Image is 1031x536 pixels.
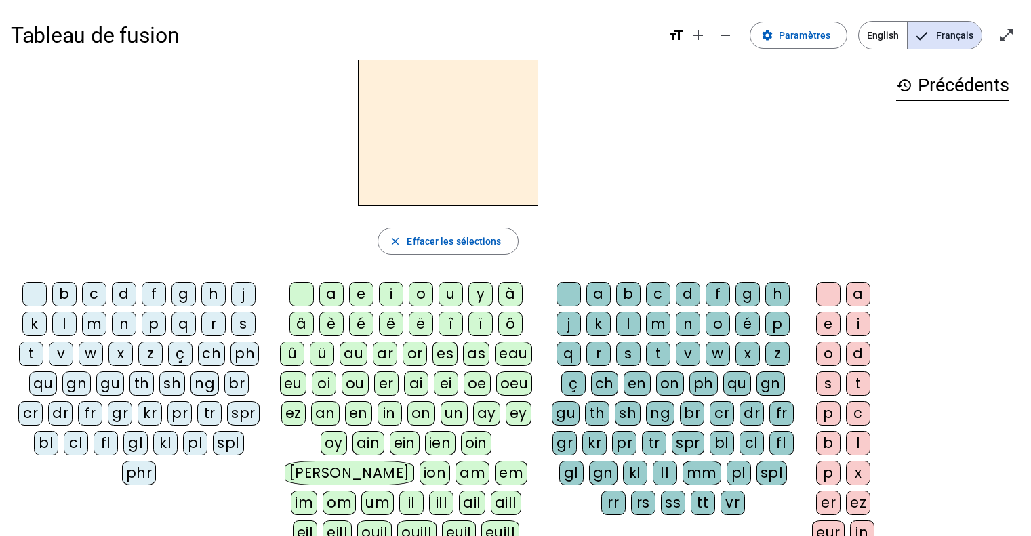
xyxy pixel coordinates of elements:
[456,461,489,485] div: am
[52,312,77,336] div: l
[94,431,118,455] div: fl
[586,282,611,306] div: a
[167,401,192,426] div: pr
[468,282,493,306] div: y
[559,461,584,485] div: gl
[756,371,785,396] div: gn
[993,22,1020,49] button: Entrer en plein écran
[816,312,841,336] div: e
[399,491,424,515] div: il
[816,371,841,396] div: s
[11,14,658,57] h1: Tableau de fusion
[721,491,745,515] div: vr
[506,401,531,426] div: ey
[62,371,91,396] div: gn
[201,312,226,336] div: r
[407,401,435,426] div: on
[138,401,162,426] div: kr
[706,312,730,336] div: o
[653,461,677,485] div: ll
[213,431,244,455] div: spl
[349,282,373,306] div: e
[683,461,721,485] div: mm
[661,491,685,515] div: ss
[129,371,154,396] div: th
[623,461,647,485] div: kl
[779,27,830,43] span: Paramètres
[425,431,456,455] div: ien
[756,461,788,485] div: spl
[231,312,256,336] div: s
[561,371,586,396] div: ç
[19,342,43,366] div: t
[586,312,611,336] div: k
[168,342,193,366] div: ç
[557,312,581,336] div: j
[464,371,491,396] div: oe
[29,371,57,396] div: qu
[230,342,259,366] div: ph
[495,342,532,366] div: eau
[183,431,207,455] div: pl
[846,491,870,515] div: ez
[64,431,88,455] div: cl
[18,401,43,426] div: cr
[646,342,670,366] div: t
[459,491,485,515] div: ail
[616,342,641,366] div: s
[498,282,523,306] div: à
[473,401,500,426] div: ay
[22,312,47,336] div: k
[291,491,317,515] div: im
[740,431,764,455] div: cl
[352,431,384,455] div: ain
[374,371,399,396] div: er
[723,371,751,396] div: qu
[557,342,581,366] div: q
[345,401,372,426] div: en
[761,29,773,41] mat-icon: settings
[846,312,870,336] div: i
[441,401,468,426] div: un
[434,371,458,396] div: ei
[201,282,226,306] div: h
[750,22,847,49] button: Paramètres
[310,342,334,366] div: ü
[582,431,607,455] div: kr
[49,342,73,366] div: v
[311,401,340,426] div: an
[710,431,734,455] div: bl
[676,312,700,336] div: n
[612,431,636,455] div: pr
[289,312,314,336] div: â
[495,461,527,485] div: em
[439,282,463,306] div: u
[740,401,764,426] div: dr
[646,401,674,426] div: ng
[589,461,618,485] div: gn
[231,282,256,306] div: j
[591,371,618,396] div: ch
[379,312,403,336] div: ê
[404,371,428,396] div: ai
[765,342,790,366] div: z
[461,431,492,455] div: oin
[631,491,655,515] div: rs
[896,70,1009,101] h3: Précédents
[858,21,982,49] mat-button-toggle-group: Language selection
[122,461,157,485] div: phr
[281,401,306,426] div: ez
[998,27,1015,43] mat-icon: open_in_full
[34,431,58,455] div: bl
[112,312,136,336] div: n
[361,491,394,515] div: um
[735,342,760,366] div: x
[409,312,433,336] div: ë
[153,431,178,455] div: kl
[491,491,521,515] div: aill
[717,27,733,43] mat-icon: remove
[123,431,148,455] div: gl
[676,342,700,366] div: v
[142,282,166,306] div: f
[816,461,841,485] div: p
